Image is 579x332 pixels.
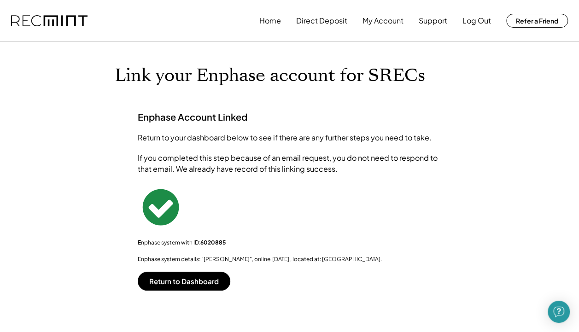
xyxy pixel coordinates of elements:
button: Home [259,12,281,30]
div: Return to your dashboard below to see if there are any further steps you need to take. [138,132,442,143]
button: Return to Dashboard [138,272,230,291]
button: My Account [363,12,404,30]
button: Log Out [462,12,491,30]
button: Direct Deposit [296,12,347,30]
div: Enphase system details: "[PERSON_NAME]", online [DATE] , located at: [GEOGRAPHIC_DATA]. [138,256,442,263]
h1: Link your Enphase account for SRECs [115,65,465,87]
h3: Enphase Account Linked [138,111,247,123]
strong: 6020885 [200,239,226,246]
div: If you completed this step because of an email request, you do not need to respond to that email.... [138,152,442,175]
button: Support [419,12,447,30]
img: recmint-logotype%403x.png [11,15,88,27]
div: Open Intercom Messenger [548,301,570,323]
div: Enphase system with ID: [138,239,442,246]
button: Refer a Friend [506,14,568,28]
